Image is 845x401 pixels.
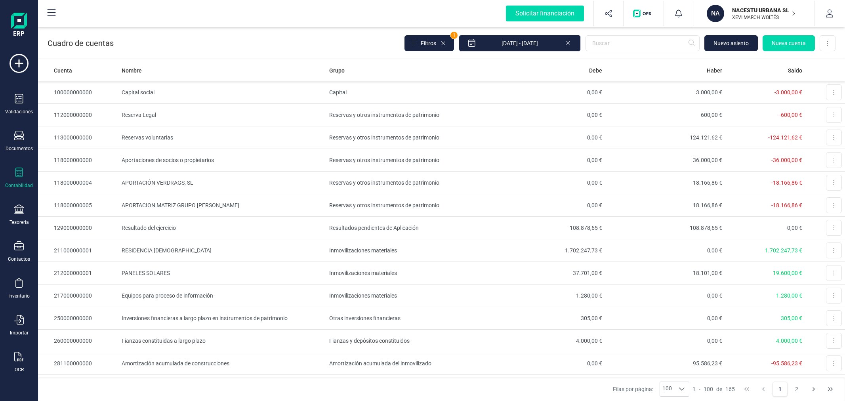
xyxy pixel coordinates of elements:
[633,10,654,17] img: Logo de OPS
[713,39,749,47] span: Nuevo asiento
[38,172,118,194] td: 118000000004
[704,35,758,51] button: Nuevo asiento
[11,13,27,38] img: Logo Finanedi
[628,1,659,26] button: Logo de OPS
[605,149,725,172] td: 36.000,00 €
[118,330,326,352] td: Fianzas constituidas a largo plazo
[486,217,606,239] td: 108.878,65 €
[38,217,118,239] td: 129000000000
[326,217,486,239] td: Resultados pendientes de Aplicación
[118,149,326,172] td: Aportaciones de socios o propietarios
[725,385,735,393] span: 165
[765,247,802,254] span: 1.702.247,73 €
[118,194,326,217] td: APORTACION MATRIZ GRUPO [PERSON_NAME]
[38,375,118,397] td: 281700000000
[692,385,696,393] span: 1
[496,1,593,26] button: Solicitar financiación
[8,256,30,262] div: Contactos
[486,307,606,330] td: 305,00 €
[716,385,722,393] span: de
[326,104,486,126] td: Reservas y otros instrumentos de patrimonio
[118,104,326,126] td: Reserva Legal
[486,194,606,217] td: 0,00 €
[6,145,33,152] div: Documentos
[450,32,458,39] span: 1
[326,149,486,172] td: Reservas y otros instrumentos de patrimonio
[38,285,118,307] td: 217000000000
[605,104,725,126] td: 600,00 €
[589,67,602,74] span: Debe
[326,239,486,262] td: Inmovilizaciones materiales
[586,35,700,51] input: Buscar
[326,262,486,285] td: Inmovilizaciones materiales
[54,67,72,74] span: Cuenta
[122,67,142,74] span: Nombre
[506,6,584,21] div: Solicitar financiación
[704,1,805,26] button: NANACESTU URBANA SLXEVI MARCH WOLTÉS
[704,385,713,393] span: 100
[326,330,486,352] td: Fianzas y depósitos constituidos
[605,172,725,194] td: 18.166,86 €
[605,352,725,375] td: 95.586,23 €
[38,307,118,330] td: 250000000000
[692,385,735,393] div: -
[613,382,690,397] div: Filas por página:
[118,217,326,239] td: Resultado del ejercicio
[756,382,771,397] button: Previous Page
[707,5,724,22] div: NA
[326,194,486,217] td: Reservas y otros instrumentos de patrimonio
[781,315,802,321] span: 305,00 €
[774,89,802,95] span: -3.000,00 €
[771,157,802,163] span: -36.000,00 €
[486,375,606,397] td: 0,00 €
[118,375,326,397] td: Amortización acumulada de equipos para proceso de información
[118,172,326,194] td: APORTACIÓN VERDRAGS, SL
[776,338,802,344] span: 4.000,00 €
[660,382,674,396] span: 100
[329,67,345,74] span: Grupo
[38,126,118,149] td: 113000000000
[8,293,30,299] div: Inventario
[605,239,725,262] td: 0,00 €
[118,239,326,262] td: RESIDENCIA [DEMOGRAPHIC_DATA]
[38,330,118,352] td: 260000000000
[771,202,802,208] span: -18.166,86 €
[486,172,606,194] td: 0,00 €
[486,285,606,307] td: 1.280,00 €
[773,270,802,276] span: 19.600,00 €
[326,352,486,375] td: Amortización acumulada del inmovilizado
[605,217,725,239] td: 108.878,65 €
[486,330,606,352] td: 4.000,00 €
[771,360,802,367] span: -95.586,23 €
[118,81,326,104] td: Capital social
[326,285,486,307] td: Inmovilizaciones materiales
[326,126,486,149] td: Reservas y otros instrumentos de patrimonio
[10,219,29,225] div: Tesorería
[605,285,725,307] td: 0,00 €
[788,67,802,74] span: Saldo
[5,109,33,115] div: Validaciones
[38,81,118,104] td: 100000000000
[605,126,725,149] td: 124.121,62 €
[486,262,606,285] td: 37.701,00 €
[38,239,118,262] td: 211000000001
[486,81,606,104] td: 0,00 €
[763,35,815,51] button: Nueva cuenta
[486,149,606,172] td: 0,00 €
[5,182,33,189] div: Contabilidad
[326,375,486,397] td: Amortización acumulada del inmovilizado
[118,307,326,330] td: Inversiones financieras a largo plazo en instrumentos de patrimonio
[421,39,436,47] span: Filtros
[605,330,725,352] td: 0,00 €
[732,6,795,14] p: NACESTU URBANA SL
[486,126,606,149] td: 0,00 €
[38,149,118,172] td: 118000000000
[118,352,326,375] td: Amortización acumulada de construcciones
[326,172,486,194] td: Reservas y otros instrumentos de patrimonio
[486,352,606,375] td: 0,00 €
[10,330,29,336] div: Importar
[787,225,802,231] span: 0,00 €
[605,194,725,217] td: 18.166,86 €
[38,194,118,217] td: 118000000005
[605,81,725,104] td: 3.000,00 €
